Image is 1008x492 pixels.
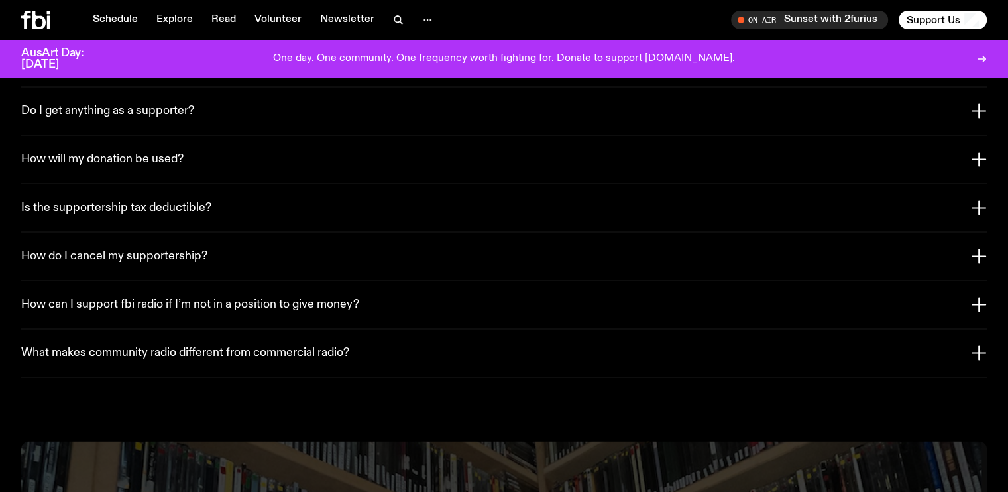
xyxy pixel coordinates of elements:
h3: How can I support fbi radio if I’m not in a position to give money? [21,298,359,312]
button: On AirSunset with 2furius [731,11,888,29]
a: Newsletter [312,11,382,29]
button: Do I get anything as a supporter? [21,88,987,135]
button: How do I cancel my supportership? [21,233,987,280]
h3: How will my donation be used? [21,153,184,167]
button: Support Us [899,11,987,29]
button: How will my donation be used? [21,136,987,184]
h3: Is the supportership tax deductible? [21,201,211,215]
h3: What makes community radio different from commercial radio? [21,346,349,361]
a: Schedule [85,11,146,29]
h3: Do I get anything as a supporter? [21,104,194,119]
a: Read [203,11,244,29]
button: How can I support fbi radio if I’m not in a position to give money? [21,281,987,329]
button: What makes community radio different from commercial radio? [21,330,987,377]
a: Volunteer [247,11,309,29]
h3: How do I cancel my supportership? [21,249,207,264]
span: Support Us [907,14,960,26]
p: One day. One community. One frequency worth fighting for. Donate to support [DOMAIN_NAME]. [273,53,735,65]
button: Is the supportership tax deductible? [21,184,987,232]
a: Explore [148,11,201,29]
h3: AusArt Day: [DATE] [21,48,106,70]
